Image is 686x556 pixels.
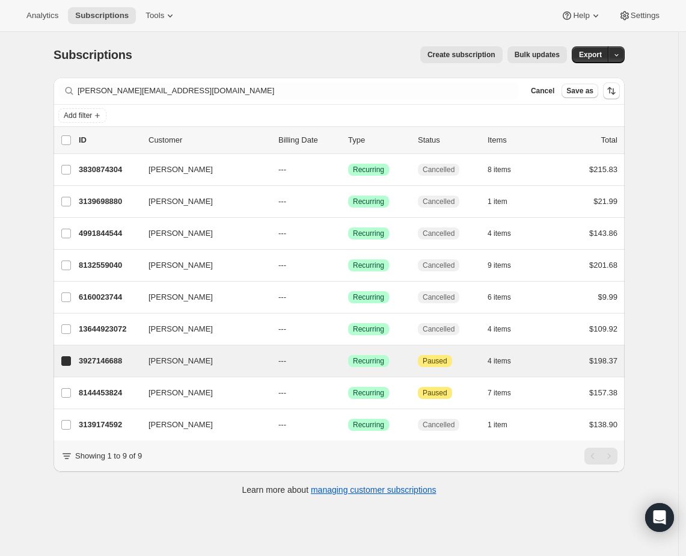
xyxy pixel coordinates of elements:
span: 1 item [488,197,507,206]
button: Analytics [19,7,66,24]
span: Recurring [353,292,384,302]
button: Export [572,46,609,63]
div: 4991844544[PERSON_NAME]---SuccessRecurringCancelled4 items$143.86 [79,225,617,242]
button: [PERSON_NAME] [141,383,262,403]
span: Paused [423,356,447,366]
div: 13644923072[PERSON_NAME]---SuccessRecurringCancelled4 items$109.92 [79,321,617,338]
span: [PERSON_NAME] [149,355,213,367]
span: $143.86 [589,229,617,238]
button: [PERSON_NAME] [141,320,262,339]
button: Help [554,7,608,24]
div: 3927146688[PERSON_NAME]---SuccessRecurringAttentionPaused4 items$198.37 [79,353,617,369]
p: 3927146688 [79,355,139,367]
div: 3139174592[PERSON_NAME]---SuccessRecurringCancelled1 item$138.90 [79,416,617,433]
div: 8132559040[PERSON_NAME]---SuccessRecurringCancelled9 items$201.68 [79,257,617,274]
span: Cancelled [423,420,455,430]
span: Cancel [531,86,554,96]
button: [PERSON_NAME] [141,351,262,371]
span: Recurring [353,420,384,430]
p: Status [418,134,478,146]
span: 6 items [488,292,511,302]
button: [PERSON_NAME] [141,192,262,211]
span: Subscriptions [54,48,132,61]
p: Showing 1 to 9 of 9 [75,450,142,462]
button: Create subscription [420,46,503,63]
span: Subscriptions [75,11,129,20]
span: [PERSON_NAME] [149,419,213,431]
button: 1 item [488,416,521,433]
span: Bulk updates [515,50,560,60]
span: Recurring [353,229,384,238]
button: [PERSON_NAME] [141,256,262,275]
span: Save as [566,86,593,96]
span: --- [278,420,286,429]
button: Cancel [526,84,559,98]
span: Create subscription [427,50,495,60]
span: --- [278,356,286,365]
button: Settings [611,7,667,24]
button: [PERSON_NAME] [141,288,262,307]
div: 3830874304[PERSON_NAME]---SuccessRecurringCancelled8 items$215.83 [79,161,617,178]
span: Recurring [353,356,384,366]
p: 8132559040 [79,259,139,271]
div: IDCustomerBilling DateTypeStatusItemsTotal [79,134,617,146]
p: ID [79,134,139,146]
span: 4 items [488,324,511,334]
button: Tools [138,7,183,24]
span: 9 items [488,261,511,270]
span: --- [278,388,286,397]
p: 3139698880 [79,196,139,208]
button: Bulk updates [507,46,567,63]
span: Tools [145,11,164,20]
span: 4 items [488,356,511,366]
div: Items [488,134,548,146]
span: Cancelled [423,261,455,270]
span: Cancelled [423,197,455,206]
button: [PERSON_NAME] [141,224,262,243]
p: 6160023744 [79,291,139,303]
span: Cancelled [423,165,455,175]
span: $215.83 [589,165,617,174]
input: Filter subscribers [78,82,519,99]
span: $21.99 [593,197,617,206]
button: Add filter [58,108,106,123]
button: 4 items [488,225,524,242]
span: Recurring [353,165,384,175]
div: 3139698880[PERSON_NAME]---SuccessRecurringCancelled1 item$21.99 [79,193,617,210]
span: Help [573,11,589,20]
button: [PERSON_NAME] [141,160,262,179]
span: 7 items [488,388,511,398]
span: $109.92 [589,324,617,333]
p: Billing Date [278,134,338,146]
span: Export [579,50,602,60]
button: Save as [562,84,598,98]
p: 3139174592 [79,419,139,431]
button: 4 items [488,353,524,369]
span: 8 items [488,165,511,175]
span: [PERSON_NAME] [149,291,213,303]
span: Recurring [353,197,384,206]
span: Recurring [353,324,384,334]
p: 4991844544 [79,227,139,239]
span: Recurring [353,261,384,270]
button: 9 items [488,257,524,274]
button: Subscriptions [68,7,136,24]
span: Cancelled [423,324,455,334]
span: --- [278,292,286,301]
span: $201.68 [589,261,617,270]
button: 1 item [488,193,521,210]
span: Cancelled [423,229,455,238]
span: $198.37 [589,356,617,365]
div: 6160023744[PERSON_NAME]---SuccessRecurringCancelled6 items$9.99 [79,289,617,306]
button: 4 items [488,321,524,338]
span: --- [278,229,286,238]
div: Open Intercom Messenger [645,503,674,532]
span: $138.90 [589,420,617,429]
p: 8144453824 [79,387,139,399]
button: 7 items [488,385,524,401]
span: [PERSON_NAME] [149,259,213,271]
button: [PERSON_NAME] [141,415,262,434]
span: Recurring [353,388,384,398]
button: 6 items [488,289,524,306]
span: --- [278,324,286,333]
